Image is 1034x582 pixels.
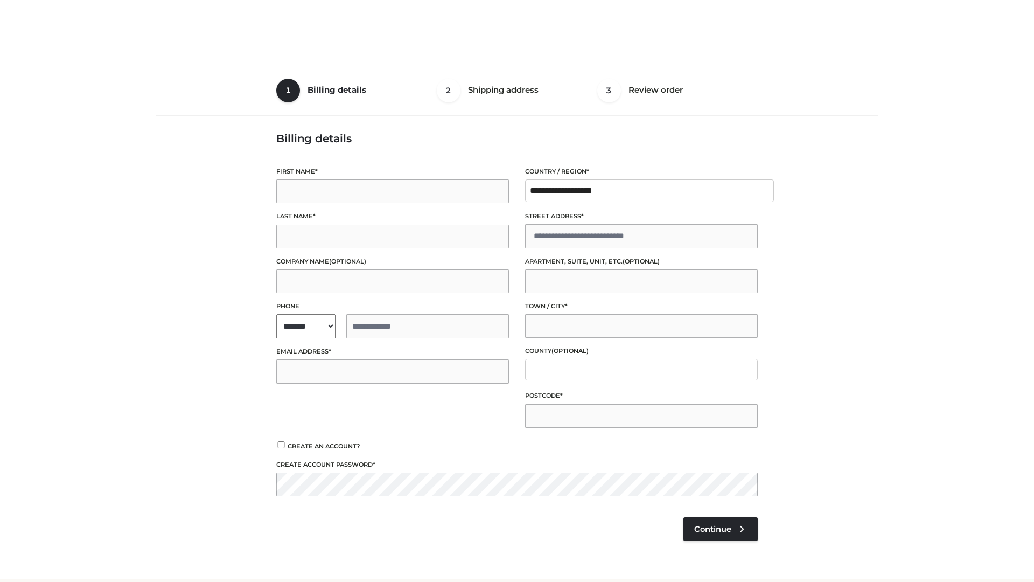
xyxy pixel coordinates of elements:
label: Company name [276,257,509,267]
label: County [525,346,758,356]
label: Last name [276,211,509,221]
span: Shipping address [468,85,539,95]
label: Phone [276,301,509,311]
span: (optional) [623,258,660,265]
label: Postcode [525,391,758,401]
span: Continue [694,524,731,534]
label: First name [276,167,509,177]
span: Billing details [308,85,366,95]
input: Create an account? [276,441,286,448]
span: 3 [597,79,621,102]
label: Street address [525,211,758,221]
span: 2 [437,79,460,102]
a: Continue [683,517,758,541]
span: 1 [276,79,300,102]
label: Create account password [276,460,758,470]
label: Town / City [525,301,758,311]
label: Country / Region [525,167,758,177]
label: Apartment, suite, unit, etc. [525,257,758,267]
span: Review order [628,85,683,95]
span: Create an account? [288,442,360,450]
label: Email address [276,347,509,357]
h3: Billing details [276,132,758,145]
span: (optional) [329,258,366,265]
span: (optional) [551,347,589,355]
